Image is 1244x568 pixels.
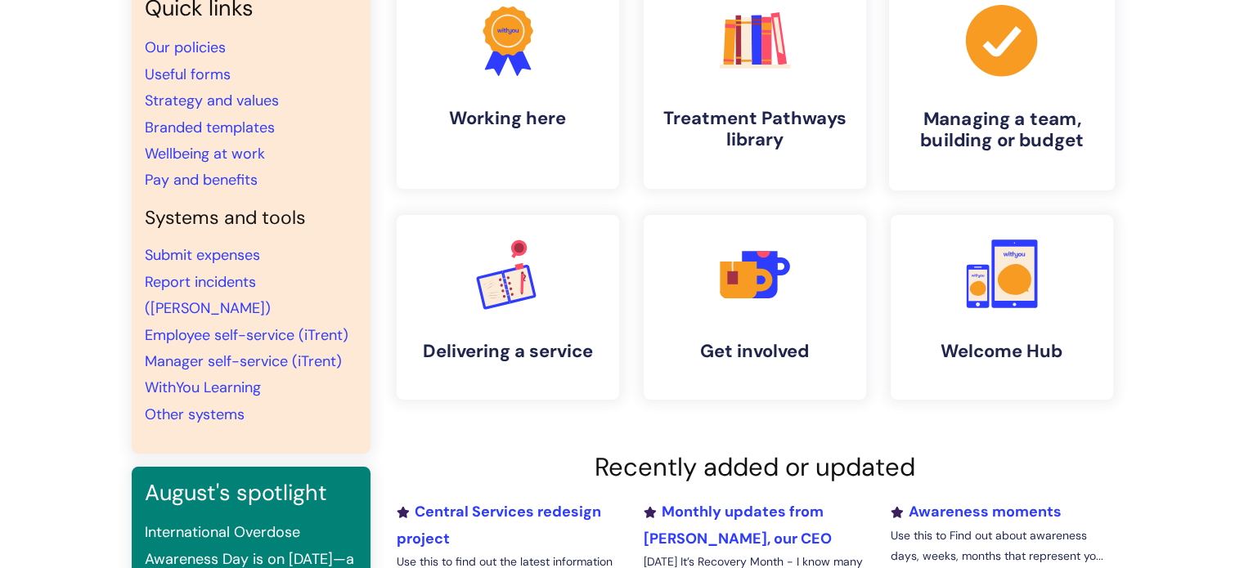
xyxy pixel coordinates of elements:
[397,215,619,400] a: Delivering a service
[397,452,1113,482] h2: Recently added or updated
[904,341,1100,362] h4: Welcome Hub
[145,378,261,397] a: WithYou Learning
[145,405,245,424] a: Other systems
[410,341,606,362] h4: Delivering a service
[890,526,1112,566] p: Use this to Find out about awareness days, weeks, months that represent yo...
[145,245,260,265] a: Submit expenses
[145,207,357,230] h4: Systems and tools
[644,215,866,400] a: Get involved
[145,480,357,506] h3: August's spotlight
[145,272,271,318] a: Report incidents ([PERSON_NAME])
[145,144,265,163] a: Wellbeing at work
[145,351,342,371] a: Manager self-service (iTrent)
[643,502,831,548] a: Monthly updates from [PERSON_NAME], our CEO
[902,108,1102,152] h4: Managing a team, building or budget
[891,215,1113,400] a: Welcome Hub
[145,118,275,137] a: Branded templates
[890,502,1061,521] a: Awareness moments
[145,325,348,345] a: Employee self-service (iTrent)
[657,108,853,151] h4: Treatment Pathways library
[657,341,853,362] h4: Get involved
[145,91,279,110] a: Strategy and values
[410,108,606,129] h4: Working here
[145,170,258,190] a: Pay and benefits
[145,65,231,84] a: Useful forms
[397,502,601,548] a: Central Services redesign project
[145,38,226,57] a: Our policies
